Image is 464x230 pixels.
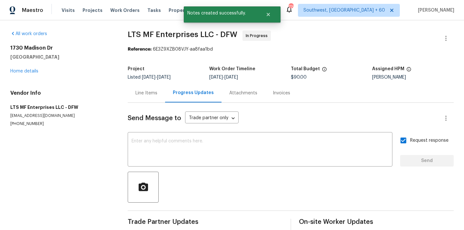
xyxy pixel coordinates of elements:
[322,67,327,75] span: The total cost of line items that have been proposed by Opendoor. This sum includes line items th...
[128,115,181,121] span: Send Message to
[10,121,112,127] p: [PHONE_NUMBER]
[10,54,112,60] h5: [GEOGRAPHIC_DATA]
[128,67,144,71] h5: Project
[173,90,214,96] div: Progress Updates
[289,4,293,10] div: 779
[10,90,112,96] h4: Vendor Info
[62,7,75,14] span: Visits
[157,75,171,80] span: [DATE]
[142,75,155,80] span: [DATE]
[185,113,239,124] div: Trade partner only
[273,90,290,96] div: Invoices
[142,75,171,80] span: -
[83,7,103,14] span: Projects
[229,90,257,96] div: Attachments
[147,8,161,13] span: Tasks
[299,219,454,225] span: On-site Worker Updates
[10,45,112,51] h2: 1730 Madison Dr
[372,75,454,80] div: [PERSON_NAME]
[10,69,38,73] a: Home details
[128,47,152,52] b: Reference:
[209,75,238,80] span: -
[10,113,112,119] p: [EMAIL_ADDRESS][DOMAIN_NAME]
[184,6,258,20] span: Notes created successfully.
[246,33,270,39] span: In Progress
[10,32,47,36] a: All work orders
[372,67,404,71] h5: Assigned HPM
[22,7,43,14] span: Maestro
[128,75,171,80] span: Listed
[135,90,157,96] div: Line Items
[303,7,385,14] span: Southwest, [GEOGRAPHIC_DATA] + 60
[209,67,255,71] h5: Work Order Timeline
[406,67,411,75] span: The hpm assigned to this work order.
[291,67,320,71] h5: Total Budget
[128,46,454,53] div: 6E3Z9XZB08VJY-aa8faa1bd
[291,75,307,80] span: $90.00
[410,137,449,144] span: Request response
[110,7,140,14] span: Work Orders
[128,31,237,38] span: LTS MF Enterprises LLC - DFW
[258,8,279,21] button: Close
[128,219,283,225] span: Trade Partner Updates
[224,75,238,80] span: [DATE]
[10,104,112,110] h5: LTS MF Enterprises LLC - DFW
[209,75,223,80] span: [DATE]
[415,7,454,14] span: [PERSON_NAME]
[169,7,194,14] span: Properties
